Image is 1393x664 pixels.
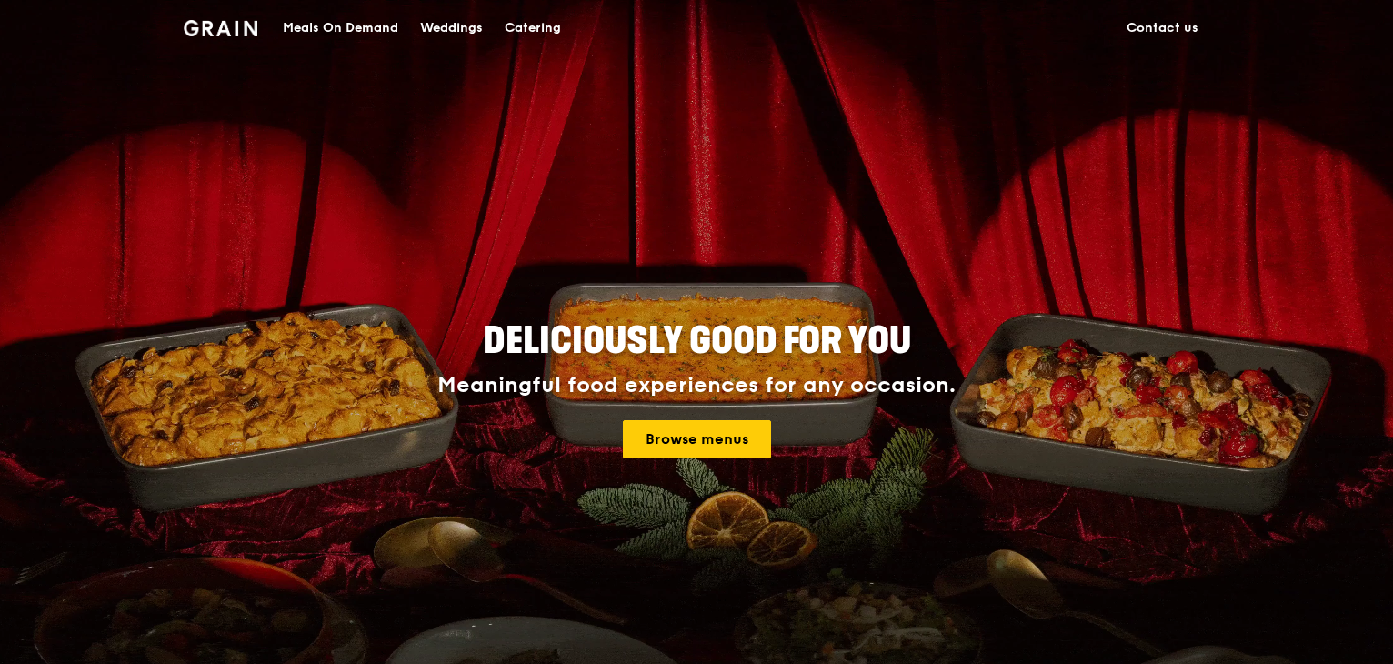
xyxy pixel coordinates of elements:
div: Weddings [420,1,483,55]
div: Meaningful food experiences for any occasion. [369,373,1024,398]
div: Catering [505,1,561,55]
a: Weddings [409,1,494,55]
a: Browse menus [623,420,771,458]
a: Catering [494,1,572,55]
img: Grain [184,20,257,36]
div: Meals On Demand [283,1,398,55]
a: Contact us [1116,1,1209,55]
span: Deliciously good for you [483,319,911,363]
